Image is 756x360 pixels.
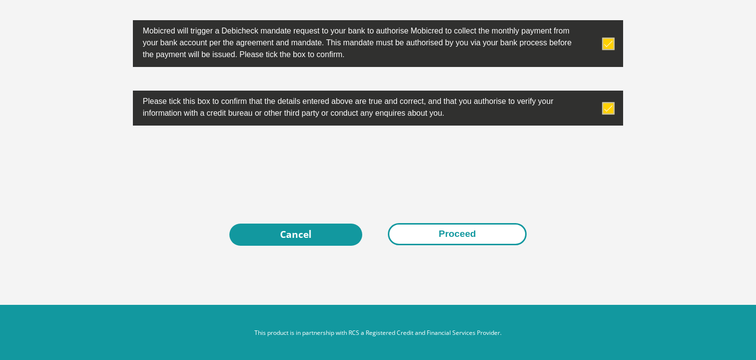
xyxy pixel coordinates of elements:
[388,223,527,245] button: Proceed
[303,149,453,188] iframe: reCAPTCHA
[133,20,574,63] label: Mobicred will trigger a Debicheck mandate request to your bank to authorise Mobicred to collect t...
[229,224,362,246] a: Cancel
[133,91,574,122] label: Please tick this box to confirm that the details entered above are true and correct, and that you...
[105,328,651,337] p: This product is in partnership with RCS a Registered Credit and Financial Services Provider.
